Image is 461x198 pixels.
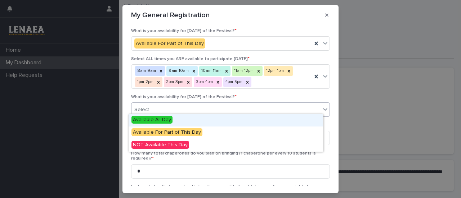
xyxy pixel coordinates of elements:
div: 10am-11am [199,66,223,76]
div: Select... [134,106,152,114]
div: 12pm-1pm [264,66,285,76]
span: Available For Part of This Day [131,128,202,136]
div: 9am-10am [166,66,190,76]
span: I acknowledge that our school is legally responsible for obtaining performance rights for every p... [131,185,325,194]
span: Select ALL times you ARE available to participate [DATE] [131,57,250,61]
div: Available For Part of This Day [129,126,323,139]
div: 1pm-2pm [135,77,155,87]
div: NOT Available This Day [129,139,323,152]
div: 2pm-3pm [164,77,184,87]
div: Available For Part of This Day [134,38,205,49]
span: What is your availability for [DATE] of the Festival? [131,95,237,99]
p: My General Registration [131,11,210,19]
span: NOT Available This Day [131,141,189,149]
div: Available All Day [129,114,323,126]
span: Available All Day [131,116,173,124]
span: How many total chaperones do you plan on bringing (1 chaperone per every 10 students is required)? [131,151,316,161]
div: 8am-9am [135,66,157,76]
div: 4pm-5pm [223,77,243,87]
div: 3pm-4pm [194,77,214,87]
span: What is your availability for [DATE] of the Festival? [131,29,237,33]
div: 11am-12pm [232,66,255,76]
